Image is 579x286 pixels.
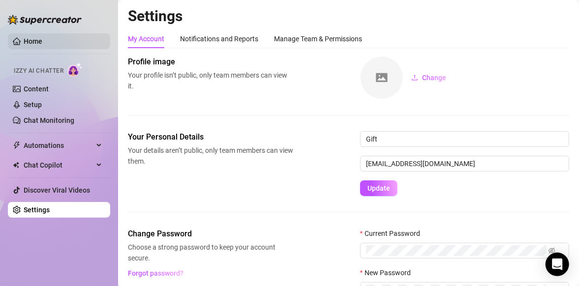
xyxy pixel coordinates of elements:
[360,267,417,278] label: New Password
[128,265,184,281] button: Forgot password?
[8,15,82,25] img: logo-BBDzfeDw.svg
[367,184,390,192] span: Update
[360,156,569,172] input: Enter new email
[24,85,49,93] a: Content
[128,228,293,240] span: Change Password
[24,157,93,173] span: Chat Copilot
[549,247,555,254] span: eye-invisible
[128,70,293,91] span: Your profile isn’t public, only team members can view it.
[360,180,397,196] button: Update
[128,145,293,167] span: Your details aren’t public, only team members can view them.
[24,186,90,194] a: Discover Viral Videos
[128,56,293,68] span: Profile image
[24,116,74,124] a: Chat Monitoring
[274,33,362,44] div: Manage Team & Permissions
[128,269,184,277] span: Forgot password?
[360,131,569,147] input: Enter name
[546,253,569,276] div: Open Intercom Messenger
[128,131,293,143] span: Your Personal Details
[411,74,418,81] span: upload
[180,33,258,44] div: Notifications and Reports
[13,142,21,149] span: thunderbolt
[422,74,446,82] span: Change
[128,33,164,44] div: My Account
[128,242,293,263] span: Choose a strong password to keep your account secure.
[14,66,63,76] span: Izzy AI Chatter
[24,138,93,153] span: Automations
[128,7,569,26] h2: Settings
[13,162,19,169] img: Chat Copilot
[67,62,83,77] img: AI Chatter
[24,101,42,109] a: Setup
[403,70,454,86] button: Change
[24,37,42,45] a: Home
[361,57,403,99] img: square-placeholder.png
[366,245,547,256] input: Current Password
[360,228,427,239] label: Current Password
[24,206,50,214] a: Settings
